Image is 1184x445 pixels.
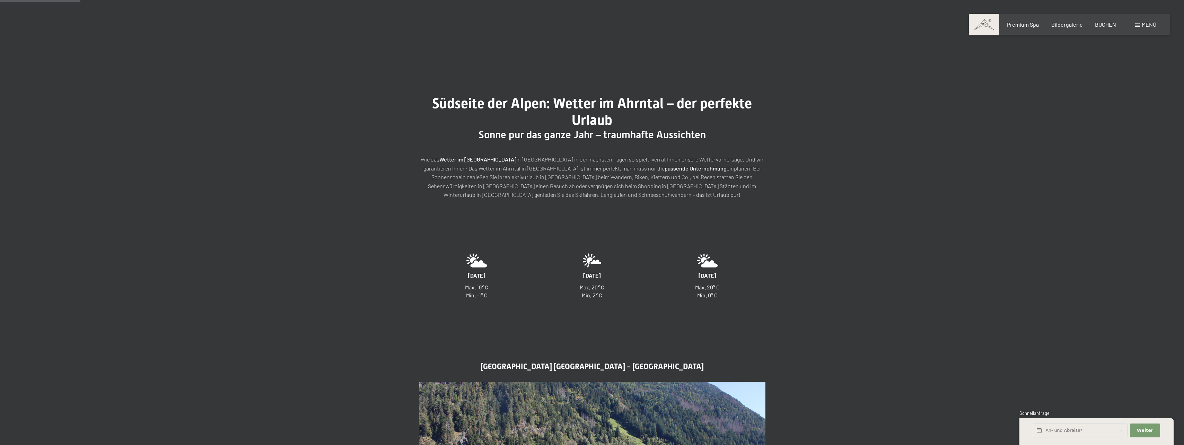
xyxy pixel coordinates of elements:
span: [GEOGRAPHIC_DATA] [GEOGRAPHIC_DATA] - [GEOGRAPHIC_DATA] [481,362,704,371]
span: Weiter [1137,427,1153,434]
span: Menü [1142,21,1156,28]
button: Weiter [1130,424,1160,438]
span: [DATE] [583,272,601,279]
a: Premium Spa [1007,21,1039,28]
span: Max. 20° C [695,284,720,290]
span: Max. 19° C [465,284,488,290]
span: [DATE] [699,272,716,279]
span: Südseite der Alpen: Wetter im Ahrntal – der perfekte Urlaub [432,95,752,128]
span: [DATE] [468,272,485,279]
strong: Wetter im [GEOGRAPHIC_DATA] [439,156,516,163]
span: Min. 0° C [697,292,718,298]
a: Bildergalerie [1051,21,1083,28]
strong: passende Unternehmung [665,165,727,172]
span: Min. 2° C [582,292,602,298]
span: Schnellanfrage [1019,410,1050,416]
span: Max. 20° C [580,284,604,290]
a: BUCHEN [1095,21,1116,28]
span: Sonne pur das ganze Jahr – traumhafte Aussichten [479,129,706,141]
span: Min. -1° C [466,292,488,298]
p: Wie das in [GEOGRAPHIC_DATA] in den nächsten Tagen so spielt, verrät Ihnen unsere Wettervorhersag... [419,155,765,199]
